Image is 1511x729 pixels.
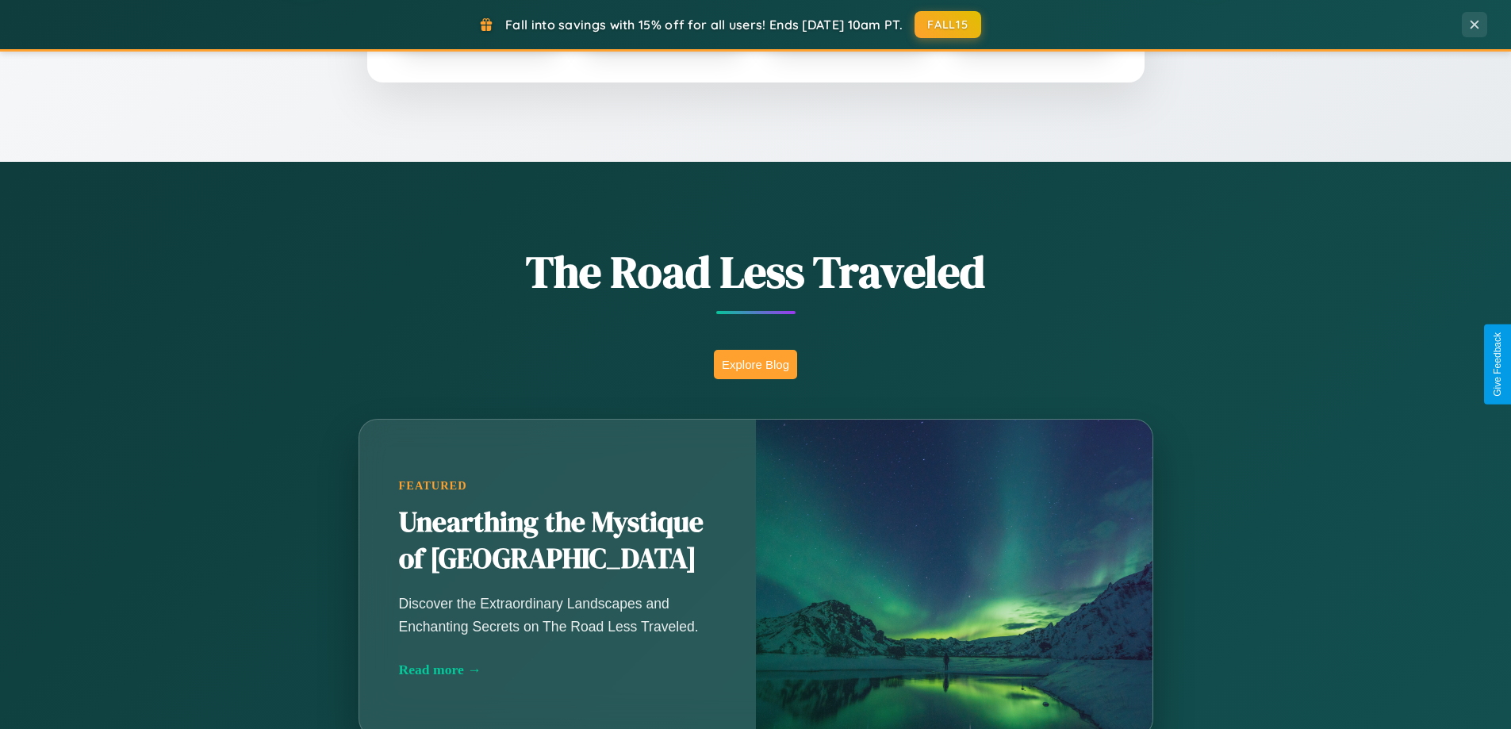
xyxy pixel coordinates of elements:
div: Featured [399,479,716,493]
p: Discover the Extraordinary Landscapes and Enchanting Secrets on The Road Less Traveled. [399,593,716,637]
div: Read more → [399,662,716,678]
button: Explore Blog [714,350,797,379]
h1: The Road Less Traveled [280,241,1232,302]
div: Give Feedback [1492,332,1503,397]
span: Fall into savings with 15% off for all users! Ends [DATE] 10am PT. [505,17,903,33]
button: FALL15 [915,11,981,38]
h2: Unearthing the Mystique of [GEOGRAPHIC_DATA] [399,505,716,577]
